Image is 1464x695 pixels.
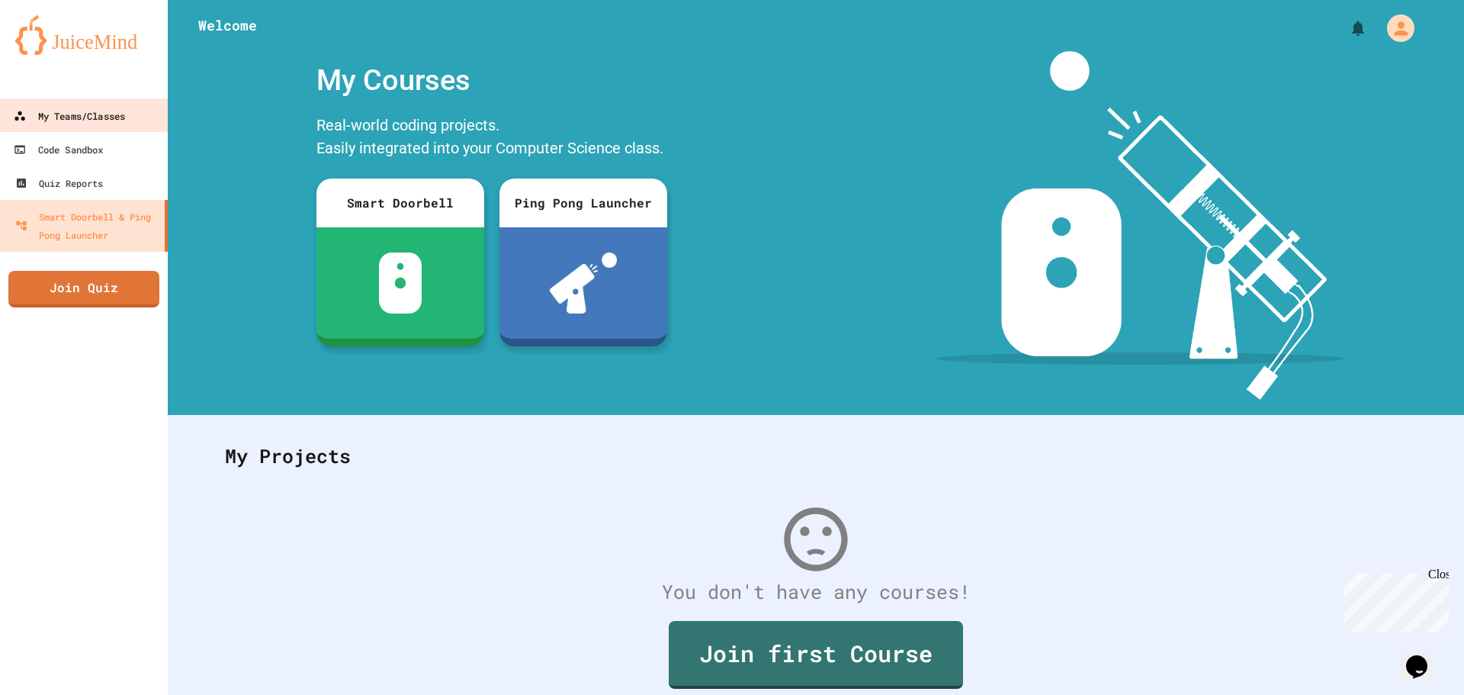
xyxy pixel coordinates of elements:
[210,426,1422,486] div: My Projects
[309,51,675,110] div: My Courses
[309,110,675,167] div: Real-world coding projects. Easily integrated into your Computer Science class.
[1400,634,1449,680] iframe: chat widget
[15,15,152,55] img: logo-orange.svg
[1337,568,1449,632] iframe: chat widget
[1321,15,1371,41] div: My Notifications
[669,621,963,689] a: Join first Course
[15,208,159,244] div: Smart Doorbell & Ping Pong Launcher
[14,140,104,159] div: Code Sandbox
[936,51,1344,400] img: banner-image-my-projects.png
[15,174,103,192] div: Quiz Reports
[210,578,1422,607] div: You don't have any courses!
[499,179,667,227] div: Ping Pong Launcher
[316,179,484,227] div: Smart Doorbell
[14,107,125,126] div: My Teams/Classes
[550,253,618,314] img: ppl-with-ball.png
[1371,11,1418,46] div: My Account
[379,253,422,314] img: sdb-white.svg
[8,271,159,307] a: Join Quiz
[6,6,105,97] div: Chat with us now!Close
